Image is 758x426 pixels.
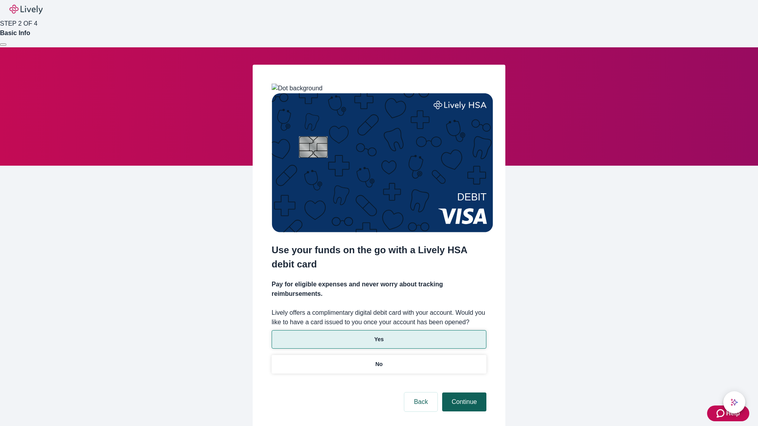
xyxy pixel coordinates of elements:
button: Continue [442,392,486,411]
img: Lively [9,5,43,14]
button: Yes [272,330,486,349]
img: Debit card [272,93,493,232]
span: Help [726,409,740,418]
svg: Lively AI Assistant [730,398,738,406]
p: No [375,360,383,368]
label: Lively offers a complimentary digital debit card with your account. Would you like to have a card... [272,308,486,327]
h2: Use your funds on the go with a Lively HSA debit card [272,243,486,271]
button: No [272,355,486,374]
img: Dot background [272,84,323,93]
h4: Pay for eligible expenses and never worry about tracking reimbursements. [272,280,486,299]
button: chat [723,391,745,413]
svg: Zendesk support icon [717,409,726,418]
button: Back [404,392,437,411]
p: Yes [374,335,384,344]
button: Zendesk support iconHelp [707,405,749,421]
